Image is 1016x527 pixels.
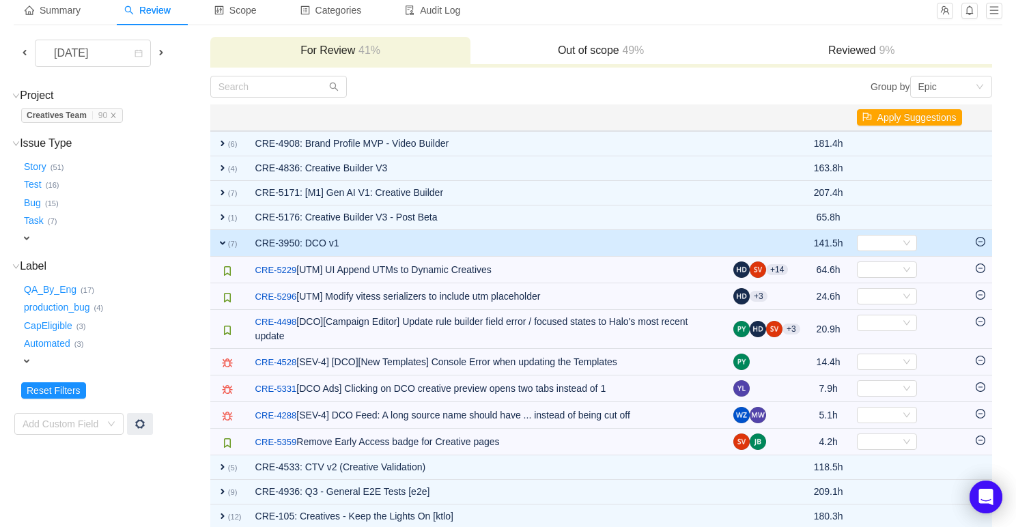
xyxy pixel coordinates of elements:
i: icon: minus-circle [976,263,985,273]
td: Remove Early Access badge for Creative pages [249,429,726,455]
span: expand [217,212,228,223]
i: icon: down [12,140,20,147]
i: icon: down [976,83,984,92]
a: CRE-5359 [255,436,297,449]
i: icon: control [214,5,224,15]
span: Summary [25,5,81,16]
div: Add Custom Field [23,417,100,431]
small: (7) [48,217,57,225]
i: icon: down [903,319,911,328]
td: CRE-3950: DCO v1 [249,230,726,257]
img: 10303 [222,384,233,395]
i: icon: profile [300,5,310,15]
small: (3) [74,340,84,348]
i: icon: minus-circle [976,237,985,246]
i: icon: minus-circle [976,436,985,445]
span: expand [217,461,228,472]
i: icon: minus-circle [976,382,985,392]
button: icon: team [937,3,953,19]
i: icon: search [329,82,339,91]
small: (1) [228,214,238,222]
aui-badge: +14 [766,264,788,275]
td: 7.9h [807,375,850,402]
aui-badge: +3 [750,291,767,302]
span: 49% [619,44,645,56]
i: icon: down [903,358,911,367]
i: icon: down [903,438,911,447]
small: (5) [228,464,238,472]
small: (3) [76,322,86,330]
img: WZ [733,407,750,423]
small: (16) [46,181,59,189]
span: expand [217,511,228,522]
img: HD [733,288,750,304]
td: 4.2h [807,429,850,455]
td: [SEV-4] [DCO][New Templates] Console Error when updating the Templates [249,349,726,375]
td: 20.9h [807,310,850,349]
i: icon: down [903,384,911,394]
span: expand [217,162,228,173]
td: 118.5h [807,455,850,480]
img: 10315 [222,325,233,336]
i: icon: down [903,292,911,302]
td: CRE-4936: Q3 - General E2E Tests [e2e] [249,480,726,504]
span: expand [217,138,228,149]
td: 14.4h [807,349,850,375]
small: (17) [81,286,94,294]
div: [DATE] [43,40,102,66]
img: SM [733,433,750,450]
img: 10303 [222,411,233,422]
img: MW [750,407,766,423]
td: CRE-4908: Brand Profile MVP - Video Builder [249,131,726,156]
i: icon: close [110,112,117,119]
td: 163.8h [807,156,850,181]
td: 65.8h [807,205,850,230]
small: (6) [228,140,238,148]
td: 207.4h [807,181,850,205]
span: 41% [355,44,380,56]
img: 10315 [222,438,233,448]
button: CapEligible [21,315,76,337]
h3: Project [21,89,209,102]
span: Audit Log [405,5,460,16]
i: icon: minus-circle [976,356,985,365]
a: CRE-4498 [255,315,297,329]
td: CRE-5171: [M1] Gen AI V1: Creative Builder [249,181,726,205]
a: CRE-5229 [255,263,297,277]
td: 5.1h [807,402,850,429]
button: Reset Filters [21,382,86,399]
aui-badge: +3 [782,324,800,334]
button: icon: flagApply Suggestions [857,109,962,126]
img: SM [766,321,782,337]
img: 10315 [222,266,233,276]
i: icon: down [903,411,911,421]
span: expand [21,356,32,367]
i: icon: search [124,5,134,15]
i: icon: audit [405,5,414,15]
td: [UTM] Modify vitess serializers to include utm placeholder [249,283,726,310]
a: CRE-4528 [255,356,297,369]
button: production_bug [21,297,94,319]
button: icon: menu [986,3,1002,19]
td: CRE-4836: Creative Builder V3 [249,156,726,181]
td: CRE-5176: Creative Builder V3 - Post Beta [249,205,726,230]
i: icon: minus-circle [976,317,985,326]
button: Test [21,174,46,196]
i: icon: down [903,266,911,275]
a: CRE-4288 [255,409,297,423]
div: Open Intercom Messenger [970,481,1002,513]
img: 10303 [222,358,233,369]
i: icon: down [903,239,911,248]
button: Bug [21,192,45,214]
a: CRE-5331 [255,382,297,396]
button: Automated [21,333,74,355]
img: YQ [733,380,750,397]
span: 90 [98,111,107,120]
span: expand [217,187,228,198]
i: icon: calendar [135,49,143,59]
h3: For Review [217,44,464,57]
span: expand [217,238,228,248]
img: JF [750,433,766,450]
td: 64.6h [807,257,850,283]
strong: Creatives Team [27,111,87,120]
